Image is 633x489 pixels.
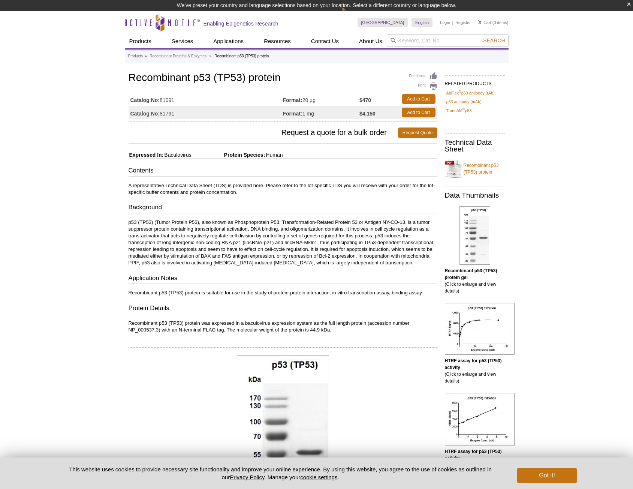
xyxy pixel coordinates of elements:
img: HTRF assay for p53 (TP53) activity [445,393,515,445]
img: Change Here [341,6,361,23]
a: TransAM®p53 [446,107,472,114]
td: 20 µg [283,92,360,106]
sup: ® [459,90,461,93]
a: Services [167,34,198,48]
td: 81091 [129,92,283,106]
a: Feedback [409,72,437,80]
h3: Application Notes [129,274,437,284]
a: [GEOGRAPHIC_DATA] [358,18,408,27]
p: (Click to enlarge and view details) [445,357,505,384]
h3: Contents [129,166,437,177]
p: (Click to enlarge and view details) [445,448,505,475]
strong: Format: [283,110,302,117]
li: (0 items) [478,18,509,27]
h2: Enabling Epigenetics Research [204,20,278,27]
input: Keyword, Cat. No. [387,34,509,47]
span: Request a quote for a bulk order [129,127,398,138]
strong: $4,150 [359,110,376,117]
a: Recombinant p53 (TP53) protein [445,157,505,180]
p: This website uses cookies to provide necessary site functionality and improve your online experie... [56,465,505,481]
h2: Technical Data Sheet [445,139,505,153]
a: Privacy Policy [230,474,264,480]
button: cookie settings [300,474,337,480]
li: » [145,54,147,58]
p: (Click to enlarge and view details) [445,267,505,294]
h2: RELATED PRODUCTS [445,75,505,88]
h1: Recombinant p53 (TP53) protein [129,72,437,85]
strong: $470 [359,97,371,103]
a: Add to Cart [402,108,435,117]
h3: Protein Details [129,304,437,314]
h2: Data Thumbnails [445,192,505,199]
img: HTRF assay for p53 (TP53) activity [445,303,515,355]
span: Search [483,37,505,43]
img: Your Cart [478,20,482,24]
a: Login [440,20,450,25]
li: | [452,18,453,27]
li: Recombinant p53 (TP53) protein [214,54,269,58]
a: p53 antibody (mAb) [446,98,482,105]
span: Baculovirus [163,152,191,158]
strong: Format: [283,97,302,103]
button: Search [481,37,507,44]
button: Got it! [517,468,577,483]
b: HTRF assay for p53 (TP53) activity [445,358,502,370]
td: 81791 [129,106,283,119]
a: About Us [355,34,387,48]
h3: Background [129,203,437,213]
a: Register [455,20,471,25]
p: Recombinant p53 (TP53) protein was expressed in a baculovirus expression system as the full lengt... [129,320,437,333]
p: A representative Technical Data Sheet (TDS) is provided here. Please refer to the lot-specific TD... [129,182,437,196]
a: Contact Us [307,34,343,48]
a: Products [128,53,143,60]
span: Protein Species: [193,152,265,158]
a: AbFlex®p53 antibody (rAb) [446,90,495,96]
a: English [412,18,432,27]
a: Add to Cart [402,94,435,104]
p: p53 (TP53) (Tumor Protein P53), also known as Phosphoprotein P53, Transformation-Related Protein ... [129,219,437,266]
sup: ® [462,107,465,111]
b: HTRF assay for p53 (TP53) activity [445,449,502,461]
span: Human [265,152,283,158]
b: Recombinant p53 (TP53) protein gel [445,268,497,280]
strong: Catalog No: [130,110,160,117]
img: Recombinant p53 (TP53) protein gel [459,206,490,265]
a: Applications [209,34,248,48]
a: Resources [259,34,295,48]
strong: Catalog No: [130,97,160,103]
a: Request Quote [398,127,437,138]
a: Products [125,34,156,48]
span: Expressed In: [129,152,164,158]
td: 1 mg [283,106,360,119]
a: Print [409,82,437,90]
p: Recombinant p53 (TP53) protein is suitable for use in the study of protein-protein interaction, i... [129,289,437,296]
li: » [210,54,212,58]
a: Cart [478,20,491,25]
a: Recombinant Proteins & Enzymes [150,53,207,60]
